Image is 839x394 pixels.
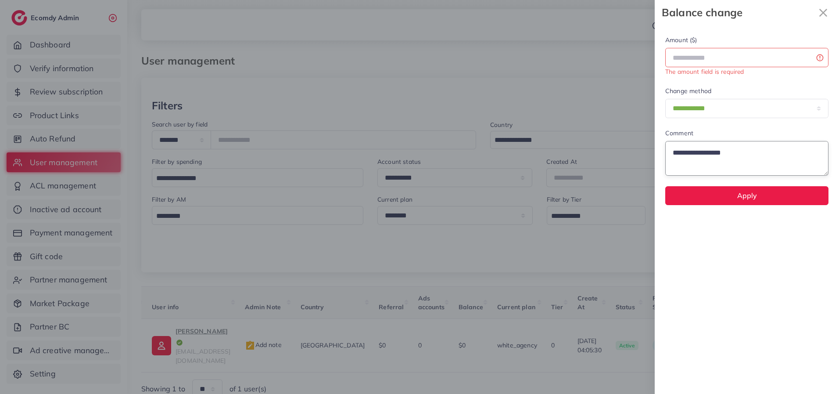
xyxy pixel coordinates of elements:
[814,4,832,22] button: Close
[662,5,814,20] strong: Balance change
[814,4,832,22] svg: x
[665,87,828,99] legend: Change method
[737,191,757,200] span: Apply
[665,36,828,48] legend: Amount ($)
[665,68,744,75] small: The amount field is required
[665,186,828,205] button: Apply
[665,129,828,141] legend: Comment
